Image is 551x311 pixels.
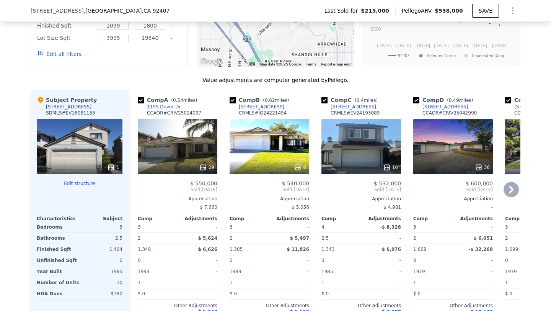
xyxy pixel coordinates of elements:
[505,3,520,18] button: Show Options
[142,8,170,14] span: , CA 92407
[173,98,183,103] span: 0.54
[324,7,361,15] span: Last Sold for
[363,255,401,266] div: -
[200,205,217,210] span: $ 7,660
[505,224,508,230] span: 3
[505,266,543,277] div: 1979
[474,236,493,241] span: $ 6,051
[321,62,352,66] a: Report a map error
[37,277,79,288] div: Number of Units
[239,110,287,116] div: CRMLS # IG24221494
[321,303,401,309] div: Other Adjustments
[179,255,217,266] div: -
[230,266,268,277] div: 1989
[413,258,416,263] span: 0
[413,202,493,213] div: -
[287,247,309,252] span: $ 11,826
[321,258,324,263] span: 0
[380,224,401,230] span: -$ 8,328
[199,57,224,67] a: Open this area in Google Maps (opens a new window)
[321,291,329,296] span: $ 0
[198,236,217,241] span: $ 5,624
[468,247,493,252] span: -$ 32,268
[81,244,122,255] div: 1,404
[230,291,237,296] span: $ 0
[179,277,217,288] div: -
[147,110,201,116] div: CCAOR # CRIV25024097
[107,164,119,171] div: 1
[472,53,505,58] text: Unselected Comp
[321,216,361,222] div: Comp
[363,277,401,288] div: -
[259,62,301,66] span: Map data ©2025 Google
[413,233,452,244] div: 2
[422,110,477,116] div: CCAOR # CRIV25042990
[413,291,421,296] span: $ 0
[249,62,255,65] button: Keyboard shortcuts
[413,216,453,222] div: Comp
[230,277,268,288] div: 1
[80,216,122,222] div: Subject
[321,96,381,104] div: Comp C
[138,96,200,104] div: Comp A
[138,196,217,202] div: Appreciation
[444,98,476,103] span: ( miles)
[371,26,381,32] text: $300
[416,43,430,48] text: [DATE]
[455,277,493,288] div: -
[138,104,181,110] a: 1195 Dover Dr
[37,222,78,232] div: Bedrooms
[398,53,409,58] text: 92407
[230,303,309,309] div: Other Adjustments
[294,164,306,171] div: 8
[179,288,217,299] div: -
[138,277,176,288] div: 1
[321,104,376,110] a: [STREET_ADDRESS]
[290,236,309,241] span: $ 5,497
[505,258,508,263] span: 0
[81,255,122,266] div: 0
[198,247,217,252] span: $ 6,626
[170,37,173,40] button: Clear
[37,96,97,104] div: Subject Property
[356,98,364,103] span: 0.4
[413,266,452,277] div: 1979
[413,104,468,110] a: [STREET_ADDRESS]
[413,277,452,288] div: 1
[168,98,200,103] span: ( miles)
[37,244,78,255] div: Finished Sqft
[455,288,493,299] div: -
[230,196,309,202] div: Appreciation
[321,196,401,202] div: Appreciation
[505,233,543,244] div: 2
[138,224,141,230] span: 3
[37,288,78,299] div: HOA Dues
[472,4,499,18] button: SAVE
[138,266,176,277] div: 1994
[230,187,309,193] span: Sold [DATE]
[505,247,518,252] span: 1,099
[230,258,233,263] span: 0
[138,233,176,244] div: 2
[361,7,389,15] span: $215,000
[178,216,217,222] div: Adjustments
[475,164,490,171] div: 36
[413,187,493,193] span: Sold [DATE]
[230,96,292,104] div: Comp B
[363,288,401,299] div: -
[413,96,476,104] div: Comp D
[453,216,493,222] div: Adjustments
[138,187,217,193] span: Sold [DATE]
[505,291,512,296] span: $ 0
[190,180,217,187] span: $ 550,000
[199,164,214,171] div: 29
[170,25,173,28] button: Clear
[413,247,426,252] span: 1,668
[382,247,401,252] span: $ 6,976
[271,255,309,266] div: -
[321,224,324,230] span: 4
[37,180,122,187] button: Edit structure
[321,277,360,288] div: 1
[81,288,122,299] div: $180
[37,266,78,277] div: Year Built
